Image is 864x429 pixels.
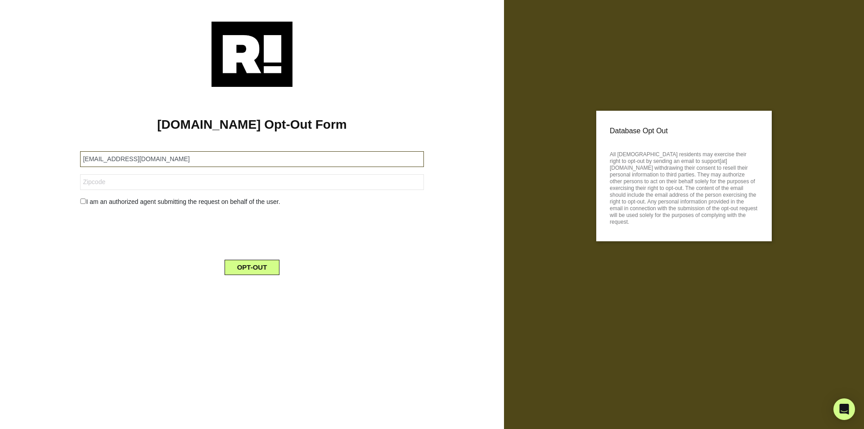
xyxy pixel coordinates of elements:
[80,174,423,190] input: Zipcode
[833,398,855,420] div: Open Intercom Messenger
[610,149,758,226] p: All [DEMOGRAPHIC_DATA] residents may exercise their right to opt-out by sending an email to suppo...
[184,214,320,249] iframe: reCAPTCHA
[610,124,758,138] p: Database Opt Out
[225,260,280,275] button: OPT-OUT
[13,117,490,132] h1: [DOMAIN_NAME] Opt-Out Form
[73,197,430,207] div: I am an authorized agent submitting the request on behalf of the user.
[80,151,423,167] input: Email Address
[211,22,292,87] img: Retention.com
